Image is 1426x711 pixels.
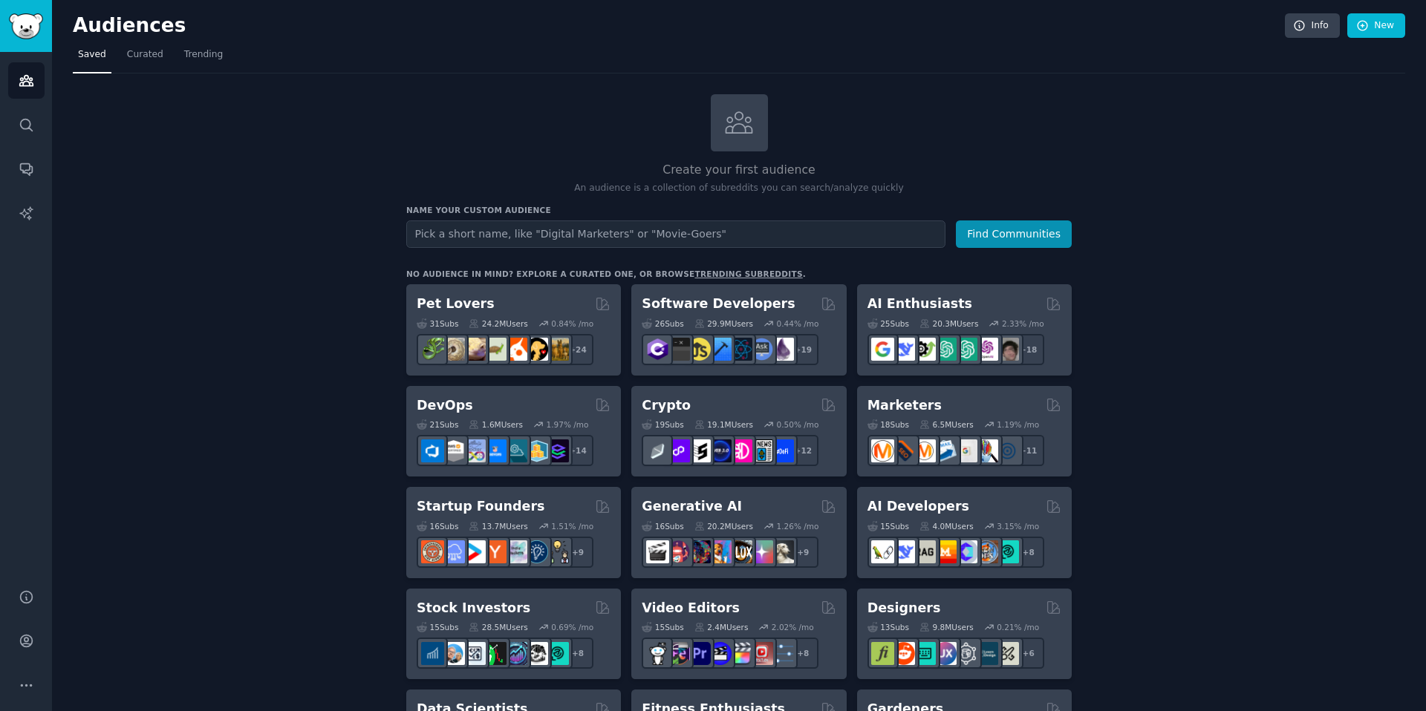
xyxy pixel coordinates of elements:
div: 0.50 % /mo [777,419,819,430]
img: OpenSourceAI [954,540,977,563]
h3: Name your custom audience [406,205,1072,215]
img: aws_cdk [525,439,548,462]
img: chatgpt_promptDesign [934,338,957,361]
div: 24.2M Users [469,318,527,329]
img: llmops [975,540,998,563]
img: herpetology [421,338,444,361]
img: SaaS [442,540,465,563]
img: Trading [484,642,507,665]
div: 21 Sub s [417,419,458,430]
img: AskComputerScience [750,338,773,361]
div: 15 Sub s [417,622,458,632]
div: 31 Sub s [417,318,458,329]
h2: Stock Investors [417,599,530,617]
h2: Create your first audience [406,161,1072,180]
img: AWS_Certified_Experts [442,439,465,462]
img: ValueInvesting [442,642,465,665]
img: iOSProgramming [709,338,732,361]
img: learndesign [975,642,998,665]
img: AskMarketing [913,439,936,462]
div: 4.0M Users [919,521,974,531]
img: UX_Design [996,642,1019,665]
img: CryptoNews [750,439,773,462]
img: chatgpt_prompts_ [954,338,977,361]
img: deepdream [688,540,711,563]
img: DreamBooth [771,540,794,563]
img: editors [667,642,690,665]
div: + 19 [787,334,818,365]
img: platformengineering [504,439,527,462]
img: web3 [709,439,732,462]
div: + 8 [787,638,818,669]
img: csharp [646,338,669,361]
p: An audience is a collection of subreddits you can search/analyze quickly [406,182,1072,195]
h2: Pet Lovers [417,295,495,313]
div: 19.1M Users [694,419,753,430]
img: defiblockchain [729,439,752,462]
img: Entrepreneurship [525,540,548,563]
img: premiere [688,642,711,665]
img: ycombinator [484,540,507,563]
img: DeepSeek [892,540,915,563]
img: Docker_DevOps [463,439,486,462]
div: + 24 [562,334,593,365]
div: + 9 [562,537,593,568]
img: leopardgeckos [463,338,486,361]
img: dividends [421,642,444,665]
h2: Startup Founders [417,497,544,516]
div: + 8 [562,638,593,669]
img: MistralAI [934,540,957,563]
img: startup [463,540,486,563]
div: 19 Sub s [642,419,683,430]
img: gopro [646,642,669,665]
img: ballpython [442,338,465,361]
img: 0xPolygon [667,439,690,462]
h2: AI Developers [867,497,969,516]
img: UXDesign [934,642,957,665]
img: elixir [771,338,794,361]
img: azuredevops [421,439,444,462]
img: GummySearch logo [9,13,43,39]
img: OpenAIDev [975,338,998,361]
div: + 6 [1013,638,1044,669]
div: 13 Sub s [867,622,909,632]
input: Pick a short name, like "Digital Marketers" or "Movie-Goers" [406,220,945,248]
img: typography [871,642,894,665]
h2: Crypto [642,396,691,415]
img: finalcutpro [729,642,752,665]
img: reactnative [729,338,752,361]
div: 0.84 % /mo [551,318,593,329]
div: + 12 [787,435,818,466]
img: dogbreed [546,338,569,361]
img: VideoEditors [709,642,732,665]
img: UI_Design [913,642,936,665]
div: 0.21 % /mo [997,622,1039,632]
img: aivideo [646,540,669,563]
img: indiehackers [504,540,527,563]
img: DevOpsLinks [484,439,507,462]
div: 20.2M Users [694,521,753,531]
h2: Video Editors [642,599,740,617]
img: GoogleGeminiAI [871,338,894,361]
h2: Designers [867,599,941,617]
img: googleads [954,439,977,462]
a: Saved [73,43,111,73]
img: MarketingResearch [975,439,998,462]
img: EntrepreneurRideAlong [421,540,444,563]
h2: Audiences [73,14,1285,38]
h2: AI Enthusiasts [867,295,972,313]
img: growmybusiness [546,540,569,563]
div: 16 Sub s [642,521,683,531]
div: 2.4M Users [694,622,749,632]
a: trending subreddits [694,269,802,278]
div: 16 Sub s [417,521,458,531]
span: Trending [184,48,223,62]
h2: Marketers [867,396,942,415]
img: LangChain [871,540,894,563]
div: + 8 [1013,537,1044,568]
img: Emailmarketing [934,439,957,462]
img: learnjavascript [688,338,711,361]
img: Youtubevideo [750,642,773,665]
div: 18 Sub s [867,419,909,430]
div: 2.02 % /mo [772,622,814,632]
